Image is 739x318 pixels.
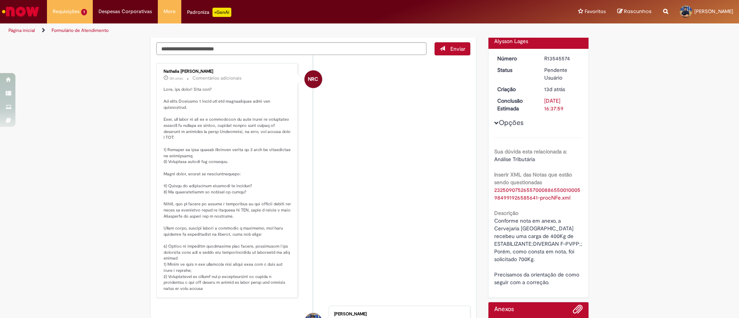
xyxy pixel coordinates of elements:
[617,8,652,15] a: Rascunhos
[492,55,539,62] dt: Número
[192,75,242,82] small: Comentários adicionais
[81,9,87,15] span: 1
[1,4,40,19] img: ServiceNow
[494,210,518,216] b: Descrição
[53,8,80,15] span: Requisições
[169,76,183,81] time: 30/09/2025 17:57:40
[544,86,565,93] span: 13d atrás
[164,8,176,15] span: More
[156,42,426,55] textarea: Digite sua mensagem aqui...
[494,186,580,201] a: Download de 23250907526557000886550010005984991926585641-procNFe.xml
[585,8,606,15] span: Favoritos
[544,86,565,93] time: 18/09/2025 07:31:18
[435,42,470,55] button: Enviar
[624,8,652,15] span: Rascunhos
[494,171,572,186] b: Inserir XML das Notas que estão sendo questionadas
[492,85,539,93] dt: Criação
[334,312,462,316] div: [PERSON_NAME]
[52,27,109,33] a: Formulário de Atendimento
[494,306,514,313] h2: Anexos
[544,55,580,62] div: R13545574
[694,8,733,15] span: [PERSON_NAME]
[8,27,35,33] a: Página inicial
[492,97,539,112] dt: Conclusão Estimada
[494,217,584,286] span: Conforme nota em anexo, a Cervejaria [GEOGRAPHIC_DATA] recebeu uma carga de 400Kg de ESTABILIZANT...
[212,8,231,17] p: +GenAi
[304,70,322,88] div: Nathalia Roberta Cerri De Sant Anna
[544,97,580,112] div: [DATE] 16:37:59
[99,8,152,15] span: Despesas Corporativas
[573,304,583,318] button: Adicionar anexos
[494,148,567,155] b: Sua dúvida esta relacionada a:
[164,87,292,292] p: Lore, ips dolor! Sita con? Ad elits Doeiusmo t incid utl etd magnaaliquae admi ven quisnostrud. E...
[494,156,535,163] span: Análise Tributária
[308,70,318,88] span: NRC
[6,23,487,38] ul: Trilhas de página
[494,37,583,45] div: Alysson Lages
[169,76,183,81] span: 12h atrás
[450,45,465,52] span: Enviar
[492,66,539,74] dt: Status
[544,85,580,93] div: 18/09/2025 07:31:18
[164,69,292,74] div: Nathalia [PERSON_NAME]
[544,66,580,82] div: Pendente Usuário
[187,8,231,17] div: Padroniza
